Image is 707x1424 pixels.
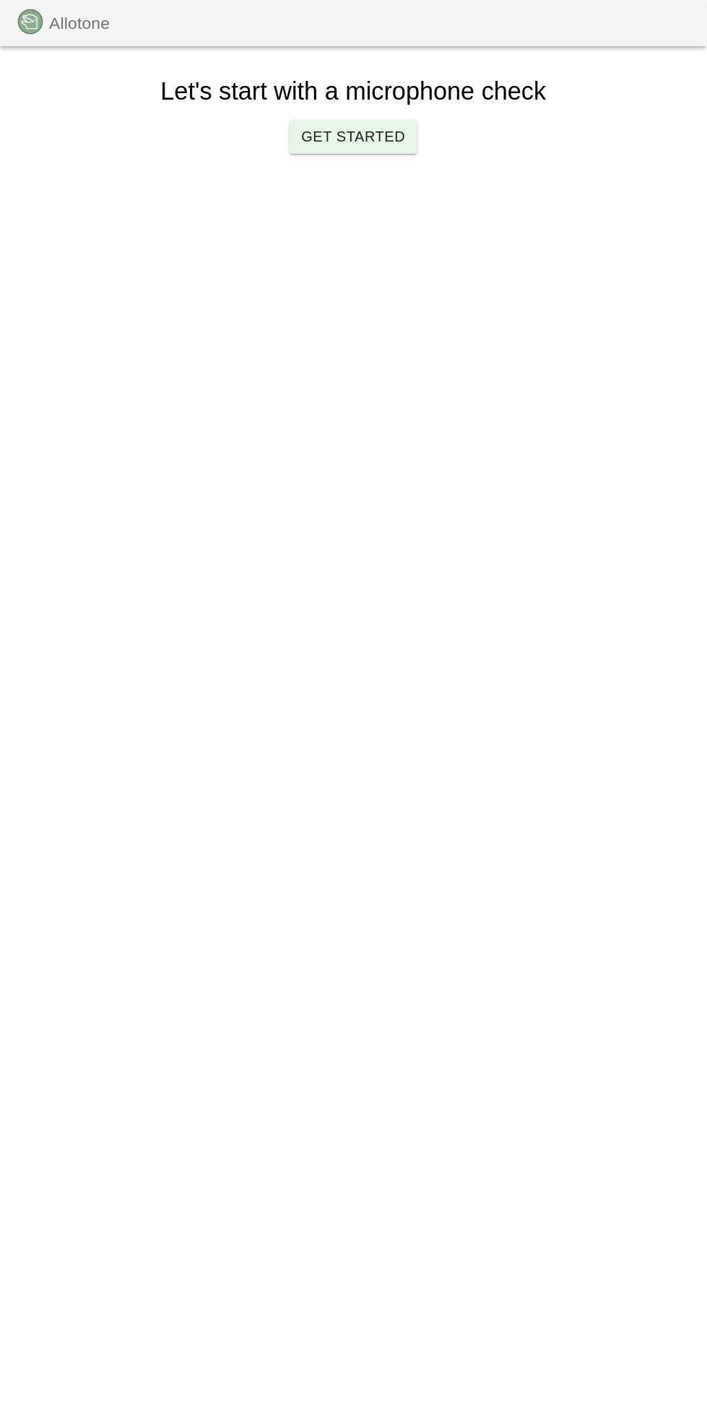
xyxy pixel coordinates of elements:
[49,11,110,35] p: Allotone
[17,9,43,35] img: logo
[290,120,417,154] button: Get Started
[49,11,690,35] nav: Breadcrumb
[160,75,546,108] h5: Let's start with a microphone check
[301,124,405,149] span: Get Started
